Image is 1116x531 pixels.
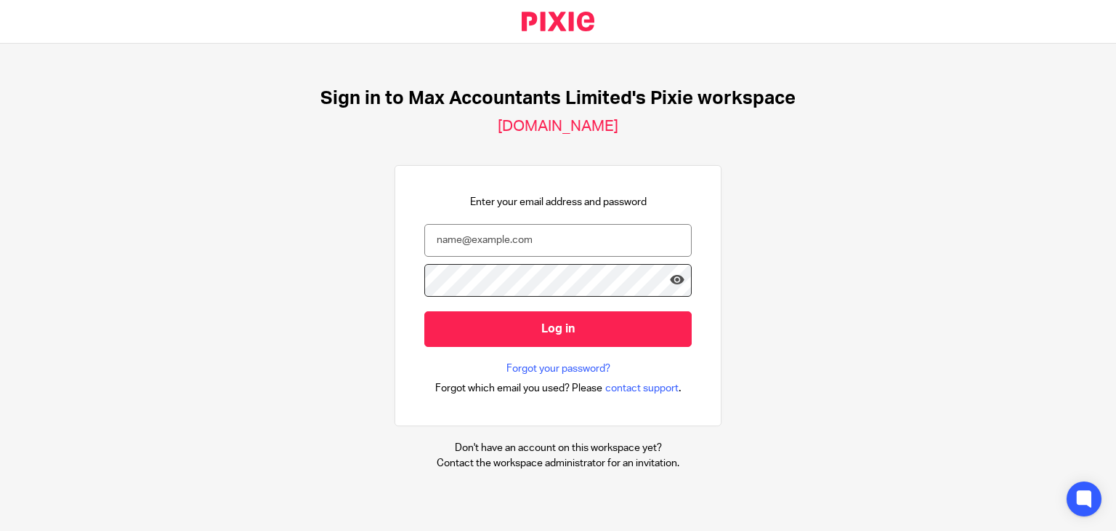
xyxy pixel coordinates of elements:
[437,441,679,455] p: Don't have an account on this workspace yet?
[498,117,618,136] h2: [DOMAIN_NAME]
[424,224,692,257] input: name@example.com
[435,380,682,396] div: .
[320,87,796,110] h1: Sign in to Max Accountants Limited's Pixie workspace
[437,456,679,471] p: Contact the workspace administrator for an invitation.
[435,381,602,396] span: Forgot which email you used? Please
[424,311,692,347] input: Log in
[506,362,610,376] a: Forgot your password?
[605,381,679,396] span: contact support
[470,195,647,209] p: Enter your email address and password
